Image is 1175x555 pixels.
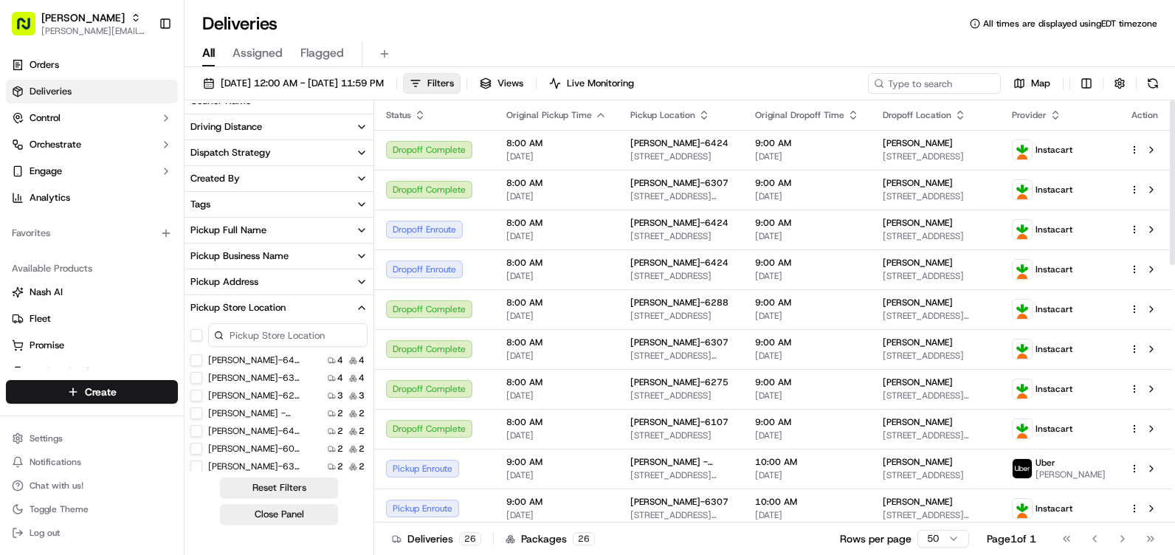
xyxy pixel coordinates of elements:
span: [PERSON_NAME]-6424 [630,217,728,229]
span: [PERSON_NAME]-6307 [630,177,728,189]
button: Promise [6,334,178,357]
span: 8:00 AM [506,337,607,348]
button: Close Panel [220,504,338,525]
span: 9:00 AM [506,496,607,508]
input: Pickup Store Location [208,323,368,347]
span: [STREET_ADDRESS] [630,430,731,441]
span: Filters [427,77,454,90]
div: Packages [506,531,595,546]
p: Welcome 👋 [15,59,269,83]
span: 9:00 AM [755,217,859,229]
button: Start new chat [251,145,269,163]
span: 3 [337,390,343,401]
span: [DATE] [755,430,859,441]
div: Pickup Address [190,275,258,289]
label: [PERSON_NAME] - 6295 [208,407,303,419]
span: 9:00 AM [755,416,859,428]
span: Analytics [30,191,70,204]
span: [STREET_ADDRESS] [883,151,988,162]
span: 4 [359,354,365,366]
button: Live Monitoring [542,73,641,94]
a: 📗Knowledge Base [9,284,119,311]
label: [PERSON_NAME]-6424 [208,354,303,366]
span: Map [1031,77,1050,90]
a: Analytics [6,186,178,210]
span: [PERSON_NAME] [883,177,953,189]
span: [PERSON_NAME]-6275 [630,376,728,388]
span: Promise [30,339,64,352]
img: 1736555255976-a54dd68f-1ca7-489b-9aae-adbdc363a1c4 [15,141,41,168]
span: [DATE] [506,151,607,162]
span: 4 [337,354,343,366]
div: We're available if you need us! [66,156,203,168]
button: Settings [6,428,178,449]
span: Instacart [1036,303,1072,315]
span: Provider [1012,109,1047,121]
span: [DATE] [506,469,607,481]
span: [PERSON_NAME] [46,229,120,241]
div: Action [1129,109,1160,121]
span: [PERSON_NAME] [883,416,953,428]
span: [PERSON_NAME]-6288 [630,297,728,308]
span: [DATE] [755,469,859,481]
div: Pickup Store Location [190,301,286,314]
button: Log out [6,523,178,543]
span: [DATE] [755,230,859,242]
span: Create [85,385,117,399]
button: Create [6,380,178,404]
span: [DATE] [755,310,859,322]
span: [DATE] [755,151,859,162]
img: 1736555255976-a54dd68f-1ca7-489b-9aae-adbdc363a1c4 [30,230,41,241]
label: [PERSON_NAME]-6307 [208,372,303,384]
span: Original Pickup Time [506,109,592,121]
span: [PERSON_NAME]-6424 [630,257,728,269]
button: Product Catalog [6,360,178,384]
img: profile_instacart_ahold_partner.png [1013,180,1032,199]
span: 9:00 AM [755,137,859,149]
button: Pickup Address [185,269,373,294]
img: profile_instacart_ahold_partner.png [1013,220,1032,239]
span: [STREET_ADDRESS][PERSON_NAME] [630,350,731,362]
span: [DATE] [506,270,607,282]
span: [PERSON_NAME]-6307 [630,496,728,508]
span: [DATE] 12:00 AM - [DATE] 11:59 PM [221,77,384,90]
span: 8:00 AM [506,297,607,308]
button: Tags [185,192,373,217]
button: Refresh [1143,73,1163,94]
button: Filters [403,73,461,94]
div: Dispatch Strategy [190,146,271,159]
span: [STREET_ADDRESS] [630,270,731,282]
p: Rows per page [840,531,912,546]
span: [DATE] [506,190,607,202]
span: Flagged [300,44,344,62]
span: [PERSON_NAME]-6107 [630,416,728,428]
img: profile_instacart_ahold_partner.png [1013,499,1032,518]
h1: Deliveries [202,12,278,35]
span: 8:00 AM [506,257,607,269]
button: Toggle Theme [6,499,178,520]
span: Knowledge Base [30,290,113,305]
button: Orchestrate [6,133,178,156]
span: Instacart [1036,383,1072,395]
span: [STREET_ADDRESS] [630,390,731,401]
div: Pickup Business Name [190,249,289,263]
div: Favorites [6,221,178,245]
span: [DATE] [506,390,607,401]
span: [STREET_ADDRESS] [883,190,988,202]
button: See all [229,189,269,207]
span: [PERSON_NAME] [1036,469,1106,480]
a: Product Catalog [12,365,172,379]
span: All [202,44,215,62]
span: [DATE] [755,350,859,362]
span: 4 [359,372,365,384]
span: 8:00 AM [506,416,607,428]
img: profile_instacart_ahold_partner.png [1013,419,1032,438]
span: All times are displayed using EDT timezone [983,18,1157,30]
button: [PERSON_NAME][EMAIL_ADDRESS][PERSON_NAME][DOMAIN_NAME] [41,25,147,37]
input: Got a question? Start typing here... [38,95,266,111]
button: Reset Filters [220,478,338,498]
span: [PERSON_NAME] [883,297,953,308]
span: Pickup Location [630,109,695,121]
span: 4 [337,372,343,384]
span: 8:00 AM [506,217,607,229]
